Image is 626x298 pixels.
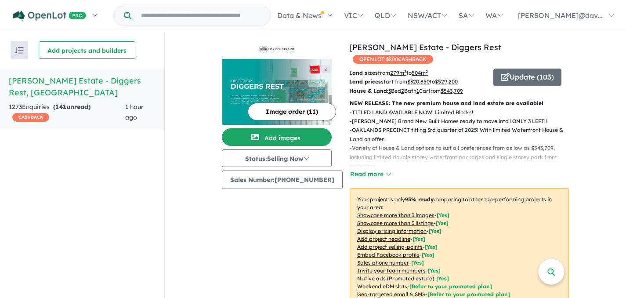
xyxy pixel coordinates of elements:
button: Read more [350,169,391,179]
img: Openlot PRO Logo White [13,11,86,22]
span: 141 [55,103,66,111]
sup: 2 [404,69,406,74]
span: [ Yes ] [437,212,449,218]
p: - [PERSON_NAME] Brand New Built Homes ready to move into!! ONLY 3 LEFT!! [350,117,576,126]
span: [Yes] [436,275,449,282]
u: $ 320,850 [407,78,430,85]
span: [ Yes ] [413,236,425,242]
u: Geo-targeted email & SMS [357,291,425,298]
div: 1273 Enquir ies [9,102,125,123]
u: Add project selling-points [357,243,423,250]
u: Embed Facebook profile [357,251,420,258]
span: [ Yes ] [429,228,441,234]
u: Add project headline [357,236,410,242]
button: Image order (11) [248,103,336,120]
span: 1 hour ago [125,103,144,121]
u: Showcase more than 3 listings [357,220,434,226]
u: 1 [416,87,419,94]
u: Weekend eDM slots [357,283,407,290]
span: [Refer to your promoted plan] [409,283,492,290]
button: Update (103) [493,69,561,86]
button: Add projects and builders [39,41,135,59]
p: from [349,69,487,77]
b: Land sizes [349,69,378,76]
p: - TITLED LAND AVAILABLE NOW! Limited Blocks! [350,108,576,117]
u: 2 [401,87,404,94]
b: House & Land: [349,87,388,94]
p: Bed Bath Car from [349,87,487,95]
sup: 2 [426,69,428,74]
span: [ Yes ] [428,267,441,274]
img: Davis Vineyard Estate - Diggers Rest Logo [225,45,328,55]
b: Land prices [349,78,381,85]
img: Davis Vineyard Estate - Diggers Rest [222,59,332,125]
span: [ Yes ] [436,220,449,226]
p: NEW RELEASE: The new premium house and land estate are available! [350,99,569,108]
button: Add images [222,128,332,146]
span: [ Yes ] [422,251,434,258]
span: CASHBACK [12,113,49,122]
span: [Refer to your promoted plan] [427,291,510,298]
p: start from [349,77,487,86]
strong: ( unread) [53,103,90,111]
a: [PERSON_NAME] Estate - Diggers Rest [349,42,501,52]
u: $ 543,709 [441,87,463,94]
u: Native ads (Promoted estate) [357,275,434,282]
u: Display pricing information [357,228,427,234]
a: Davis Vineyard Estate - Diggers Rest LogoDavis Vineyard Estate - Diggers Rest [222,41,332,125]
span: [PERSON_NAME]@dav... [518,11,603,20]
span: [ Yes ] [425,243,438,250]
u: 3 [388,87,391,94]
span: OPENLOT $ 200 CASHBACK [353,55,433,64]
span: to [430,78,458,85]
u: Invite your team members [357,267,426,274]
img: sort.svg [15,47,24,54]
p: - OAKLANDS PRECINCT titling 3rd quarter of 2025! With limited Waterfront House & Land on offer. [350,126,576,144]
p: - Variety of House & Land options to suit all preferences from as low as $543,709, including limi... [350,144,576,171]
input: Try estate name, suburb, builder or developer [133,6,269,25]
span: [ Yes ] [411,259,424,266]
u: Sales phone number [357,259,409,266]
button: Status:Selling Now [222,149,332,167]
h5: [PERSON_NAME] Estate - Diggers Rest , [GEOGRAPHIC_DATA] [9,75,156,98]
b: 95 % ready [405,196,434,203]
u: 504 m [412,69,428,76]
span: to [406,69,428,76]
u: 279 m [390,69,406,76]
u: $ 529,200 [435,78,458,85]
u: Showcase more than 3 images [357,212,434,218]
button: Sales Number:[PHONE_NUMBER] [222,171,343,189]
